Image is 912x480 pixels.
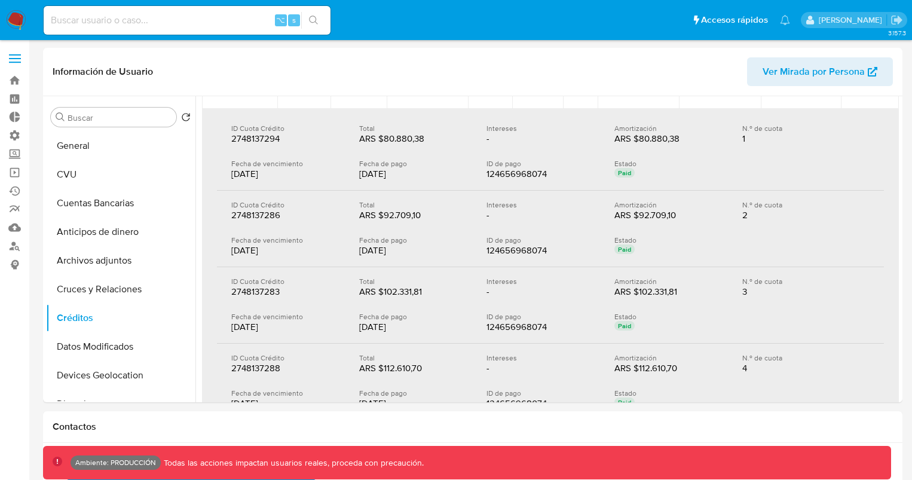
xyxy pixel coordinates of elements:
button: Volver al orden por defecto [181,112,191,126]
button: Devices Geolocation [46,361,195,390]
span: s [292,14,296,26]
span: Accesos rápidos [701,14,768,26]
input: Buscar [68,112,172,123]
button: Datos Modificados [46,332,195,361]
p: kevin.palacios@mercadolibre.com [819,14,886,26]
p: Ambiente: PRODUCCIÓN [75,460,156,465]
h1: Contactos [53,421,893,433]
input: Buscar usuario o caso... [44,13,330,28]
a: Notificaciones [780,15,790,25]
button: Buscar [56,112,65,122]
button: General [46,132,195,160]
h1: Información de Usuario [53,66,153,78]
button: CVU [46,160,195,189]
button: Cruces y Relaciones [46,275,195,304]
p: Todas las acciones impactan usuarios reales, proceda con precaución. [161,457,424,469]
span: ⌥ [276,14,285,26]
button: Cuentas Bancarias [46,189,195,218]
button: Ver Mirada por Persona [747,57,893,86]
span: Ver Mirada por Persona [763,57,865,86]
button: Direcciones [46,390,195,418]
a: Salir [890,14,903,26]
button: Anticipos de dinero [46,218,195,246]
button: Archivos adjuntos [46,246,195,275]
button: Créditos [46,304,195,332]
button: search-icon [301,12,326,29]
